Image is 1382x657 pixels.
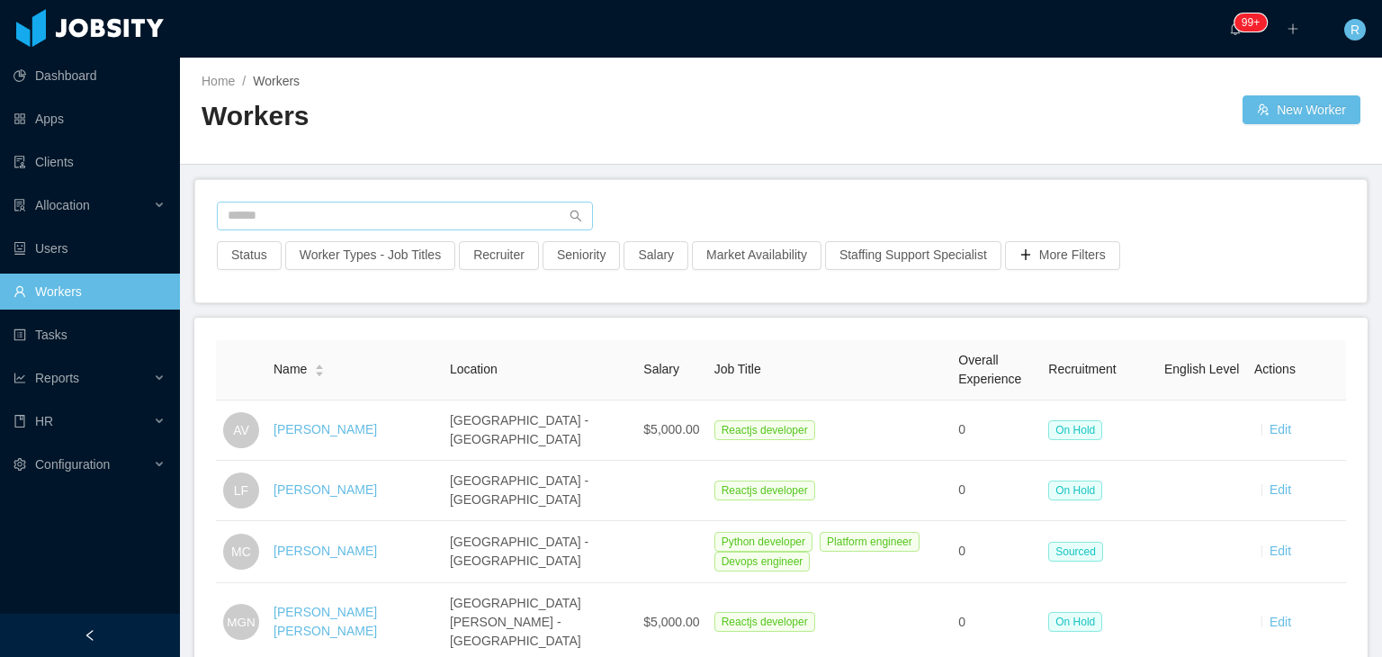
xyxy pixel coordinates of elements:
[1048,542,1103,562] span: Sourced
[274,544,377,558] a: [PERSON_NAME]
[1048,362,1116,376] span: Recruitment
[242,74,246,88] span: /
[714,481,815,500] span: Reactjs developer
[1048,422,1109,436] a: On Hold
[958,353,1021,386] span: Overall Experience
[624,241,688,270] button: Salary
[274,422,377,436] a: [PERSON_NAME]
[35,198,90,212] span: Allocation
[1234,13,1267,31] sup: 230
[217,241,282,270] button: Status
[443,461,636,521] td: [GEOGRAPHIC_DATA] - [GEOGRAPHIC_DATA]
[13,415,26,427] i: icon: book
[274,605,377,638] a: [PERSON_NAME] [PERSON_NAME]
[443,521,636,583] td: [GEOGRAPHIC_DATA] - [GEOGRAPHIC_DATA]
[643,615,699,629] span: $5,000.00
[825,241,1001,270] button: Staffing Support Specialist
[13,101,166,137] a: icon: appstoreApps
[234,472,248,508] span: LF
[285,241,455,270] button: Worker Types - Job Titles
[13,372,26,384] i: icon: line-chart
[951,521,1041,583] td: 0
[1229,22,1242,35] i: icon: bell
[1164,362,1239,376] span: English Level
[1351,19,1360,40] span: R
[1270,422,1291,436] a: Edit
[692,241,821,270] button: Market Availability
[1243,95,1360,124] button: icon: usergroup-addNew Worker
[1048,612,1102,632] span: On Hold
[1254,362,1296,376] span: Actions
[253,74,300,88] span: Workers
[202,74,235,88] a: Home
[1048,420,1102,440] span: On Hold
[951,461,1041,521] td: 0
[13,199,26,211] i: icon: solution
[13,58,166,94] a: icon: pie-chartDashboard
[643,362,679,376] span: Salary
[274,360,307,379] span: Name
[13,317,166,353] a: icon: profileTasks
[1048,481,1102,500] span: On Hold
[714,420,815,440] span: Reactjs developer
[543,241,620,270] button: Seniority
[315,369,325,374] i: icon: caret-down
[714,552,811,571] span: Devops engineer
[1270,482,1291,497] a: Edit
[35,371,79,385] span: Reports
[35,457,110,472] span: Configuration
[274,482,377,497] a: [PERSON_NAME]
[202,98,781,135] h2: Workers
[820,532,920,552] span: Platform engineer
[1048,614,1109,628] a: On Hold
[1048,544,1110,558] a: Sourced
[1270,544,1291,558] a: Edit
[643,422,699,436] span: $5,000.00
[1270,615,1291,629] a: Edit
[714,362,761,376] span: Job Title
[443,400,636,461] td: [GEOGRAPHIC_DATA] - [GEOGRAPHIC_DATA]
[35,414,53,428] span: HR
[13,458,26,471] i: icon: setting
[233,412,249,448] span: AV
[315,363,325,368] i: icon: caret-up
[714,612,815,632] span: Reactjs developer
[1048,482,1109,497] a: On Hold
[314,362,325,374] div: Sort
[13,230,166,266] a: icon: robotUsers
[13,144,166,180] a: icon: auditClients
[1287,22,1299,35] i: icon: plus
[570,210,582,222] i: icon: search
[951,400,1041,461] td: 0
[714,532,812,552] span: Python developer
[1005,241,1120,270] button: icon: plusMore Filters
[450,362,498,376] span: Location
[231,534,251,570] span: MC
[227,605,256,640] span: MGN
[13,274,166,310] a: icon: userWorkers
[459,241,539,270] button: Recruiter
